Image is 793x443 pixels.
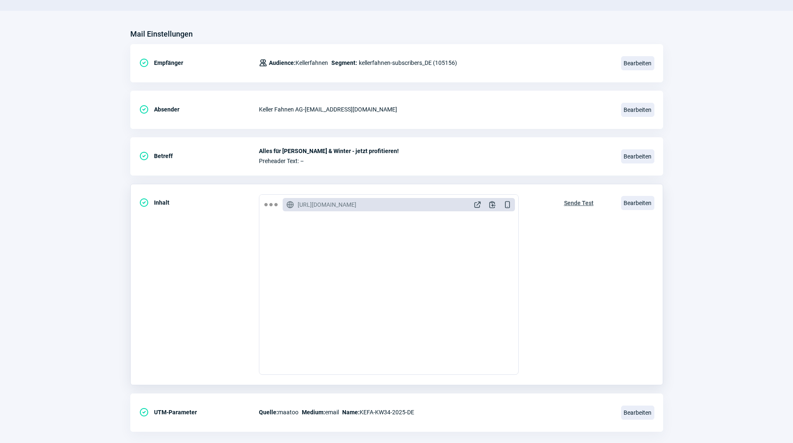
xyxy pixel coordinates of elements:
[259,101,611,118] div: Keller Fahnen AG - [EMAIL_ADDRESS][DOMAIN_NAME]
[259,54,457,71] div: kellerfahnen-subscribers_DE (105156)
[302,409,325,416] span: Medium:
[130,27,193,41] h3: Mail Einstellungen
[259,148,611,154] span: Alles für [PERSON_NAME] & Winter - jetzt profitieren!
[139,54,259,71] div: Empfänger
[331,58,357,68] span: Segment:
[139,194,259,211] div: Inhalt
[621,149,654,163] span: Bearbeiten
[621,56,654,70] span: Bearbeiten
[259,158,611,164] span: Preheader Text: –
[302,407,339,417] span: email
[269,59,296,66] span: Audience:
[259,407,298,417] span: maatoo
[298,200,356,209] span: [URL][DOMAIN_NAME]
[564,196,594,210] span: Sende Test
[555,194,602,210] button: Sende Test
[269,58,328,68] span: Kellerfahnen
[139,148,259,164] div: Betreff
[621,103,654,117] span: Bearbeiten
[259,409,278,416] span: Quelle:
[621,406,654,420] span: Bearbeiten
[342,407,414,417] span: KEFA-KW34-2025-DE
[621,196,654,210] span: Bearbeiten
[342,409,360,416] span: Name:
[139,404,259,421] div: UTM-Parameter
[139,101,259,118] div: Absender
